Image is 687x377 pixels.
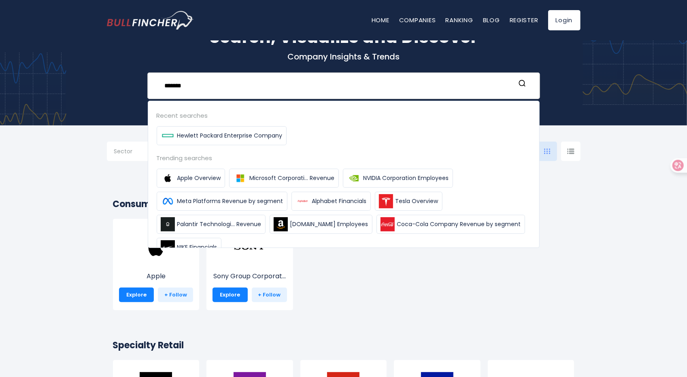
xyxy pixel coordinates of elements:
[213,288,248,302] a: Explore
[157,192,287,211] a: Meta Platforms Revenue by segment
[113,339,574,352] h2: Specialty Retail
[517,79,527,90] button: Search
[343,169,453,188] a: NVIDIA Corporation Employees
[510,16,538,24] a: Register
[158,288,193,302] a: + Follow
[140,231,172,263] img: AAPL.png
[157,126,287,145] a: Hewlett Packard Enterprise Company
[544,148,551,154] img: icon-comp-grid.svg
[177,243,217,252] span: NIKE Financials
[364,174,449,182] span: NVIDIA Corporation Employees
[157,238,221,257] a: NIKE Financials
[157,153,531,163] div: Trending searches
[446,16,473,24] a: Ranking
[119,271,194,281] p: Apple
[157,111,531,120] div: Recent searches
[119,288,154,302] a: Explore
[483,16,500,24] a: Blog
[157,215,266,234] a: Palantir Technologi... Revenue
[177,220,262,229] span: Palantir Technologi... Revenue
[161,129,175,143] img: Hewlett Packard Enterprise Company
[312,197,367,205] span: Alphabet Financials
[252,288,287,302] a: + Follow
[177,174,221,182] span: Apple Overview
[567,148,574,154] img: icon-comp-list-view.svg
[250,174,335,182] span: Microsoft Corporati... Revenue
[396,197,438,205] span: Tesla Overview
[270,215,372,234] a: [DOMAIN_NAME] Employees
[213,271,287,281] p: Sony Group Corporation
[290,220,368,229] span: [DOMAIN_NAME] Employees
[177,197,283,205] span: Meta Platforms Revenue by segment
[107,11,194,30] img: bullfincher logo
[372,16,389,24] a: Home
[107,11,194,30] a: Go to homepage
[229,169,339,188] a: Microsoft Corporati... Revenue
[114,148,133,155] span: Sector
[107,51,581,62] p: Company Insights & Trends
[113,197,574,211] h2: Consumer Electronics
[375,192,442,211] a: Tesla Overview
[291,192,371,211] a: Alphabet Financials
[114,145,166,159] input: Selection
[157,169,225,188] a: Apple Overview
[548,10,581,30] a: Login
[397,220,521,229] span: Coca-Cola Company Revenue by segment
[376,215,525,234] a: Coca-Cola Company Revenue by segment
[177,131,283,140] span: Hewlett Packard Enterprise Company
[399,16,436,24] a: Companies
